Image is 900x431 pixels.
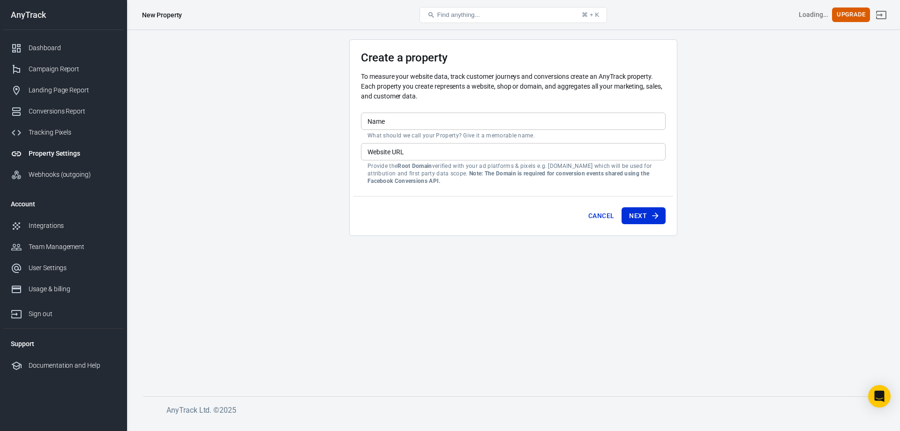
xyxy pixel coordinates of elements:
button: Cancel [585,207,618,225]
strong: Note: The Domain is required for conversion events shared using the Facebook Conversions API. [367,170,649,184]
button: Upgrade [832,8,870,22]
a: Integrations [3,215,123,236]
div: Account id: <> [799,10,829,20]
div: Campaign Report [29,64,116,74]
div: Tracking Pixels [29,128,116,137]
div: Open Intercom Messenger [868,385,891,408]
div: New Property [142,10,182,20]
a: Conversions Report [3,101,123,122]
a: User Settings [3,257,123,279]
div: Sign out [29,309,116,319]
a: Landing Page Report [3,80,123,101]
div: Property Settings [29,149,116,159]
a: Dashboard [3,38,123,59]
a: Campaign Report [3,59,123,80]
input: example.com [361,143,666,160]
div: Dashboard [29,43,116,53]
span: Find anything... [437,11,480,18]
h6: AnyTrack Ltd. © 2025 [166,404,870,416]
button: Next [622,207,666,225]
div: Webhooks (outgoing) [29,170,116,180]
div: User Settings [29,263,116,273]
p: Provide the verified with your ad platforms & pixels e.g. [DOMAIN_NAME] which will be used for at... [367,162,659,185]
a: Property Settings [3,143,123,164]
div: Usage & billing [29,284,116,294]
a: Sign out [870,4,892,26]
li: Account [3,193,123,215]
li: Support [3,333,123,355]
a: Usage & billing [3,279,123,300]
div: ⌘ + K [582,11,599,18]
div: Conversions Report [29,106,116,116]
input: Your Website Name [361,113,666,130]
p: To measure your website data, track customer journeys and conversions create an AnyTrack property... [361,72,666,101]
h3: Create a property [361,51,666,64]
a: Webhooks (outgoing) [3,164,123,185]
a: Tracking Pixels [3,122,123,143]
div: Team Management [29,242,116,252]
div: Integrations [29,221,116,231]
a: Team Management [3,236,123,257]
a: Sign out [3,300,123,325]
div: Documentation and Help [29,361,116,371]
strong: Root Domain [397,163,432,169]
p: What should we call your Property? Give it a memorable name. [367,132,659,139]
div: Landing Page Report [29,85,116,95]
button: Find anything...⌘ + K [420,7,607,23]
div: AnyTrack [3,11,123,19]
